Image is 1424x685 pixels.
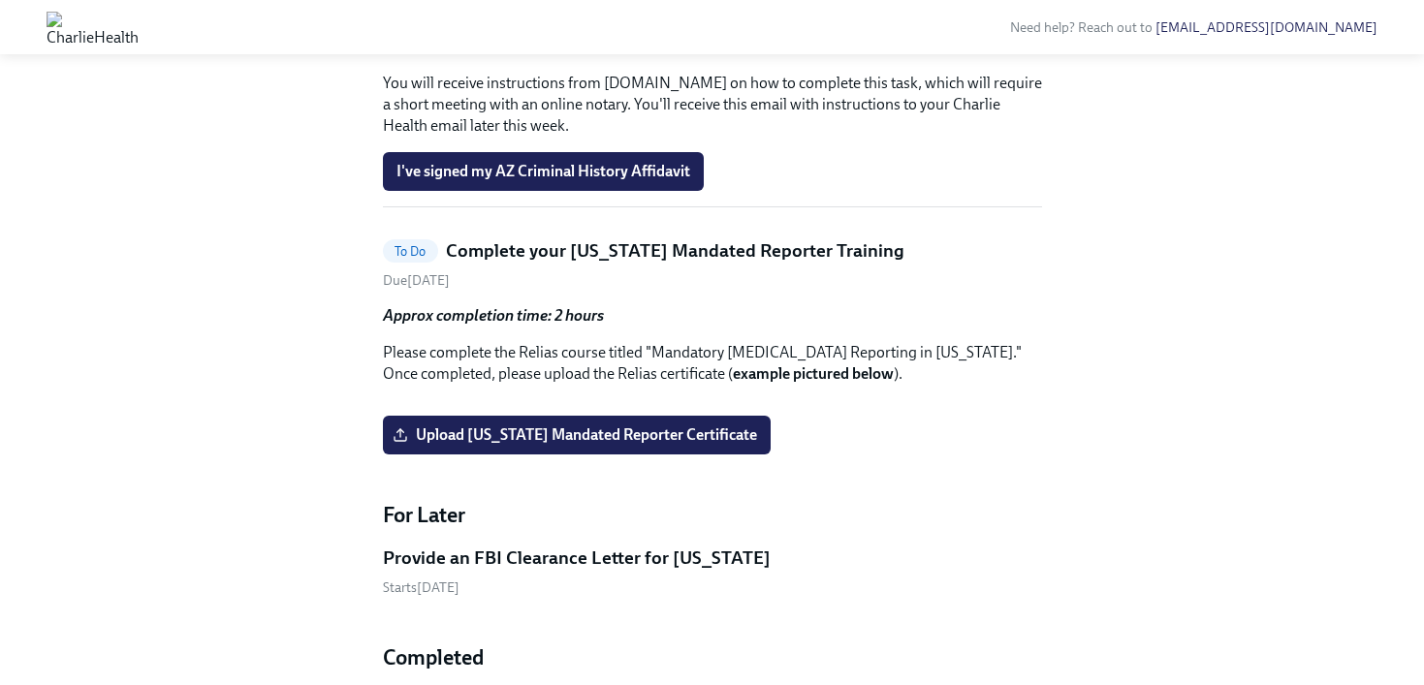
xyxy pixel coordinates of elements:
[383,238,1042,290] a: To DoComplete your [US_STATE] Mandated Reporter TrainingDue[DATE]
[47,12,139,43] img: CharlieHealth
[383,73,1042,137] p: You will receive instructions from [DOMAIN_NAME] on how to complete this task, which will require...
[383,579,459,596] span: Monday, October 6th 2025, 9:00 am
[396,425,757,445] span: Upload [US_STATE] Mandated Reporter Certificate
[383,545,1042,597] a: Provide an FBI Clearance Letter for [US_STATE]Starts[DATE]
[383,643,1042,672] h4: Completed
[383,306,604,325] strong: Approx completion time: 2 hours
[383,152,704,191] button: I've signed my AZ Criminal History Affidavit
[383,545,771,571] h5: Provide an FBI Clearance Letter for [US_STATE]
[1155,19,1377,36] a: [EMAIL_ADDRESS][DOMAIN_NAME]
[733,364,894,383] strong: example pictured below
[446,238,904,264] h5: Complete your [US_STATE] Mandated Reporter Training
[383,244,438,259] span: To Do
[383,416,771,454] label: Upload [US_STATE] Mandated Reporter Certificate
[383,272,450,289] span: Friday, October 3rd 2025, 9:00 am
[383,342,1042,385] p: Please complete the Relias course titled "Mandatory [MEDICAL_DATA] Reporting in [US_STATE]." Once...
[1010,19,1377,36] span: Need help? Reach out to
[396,162,690,181] span: I've signed my AZ Criminal History Affidavit
[383,501,1042,530] h4: For Later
